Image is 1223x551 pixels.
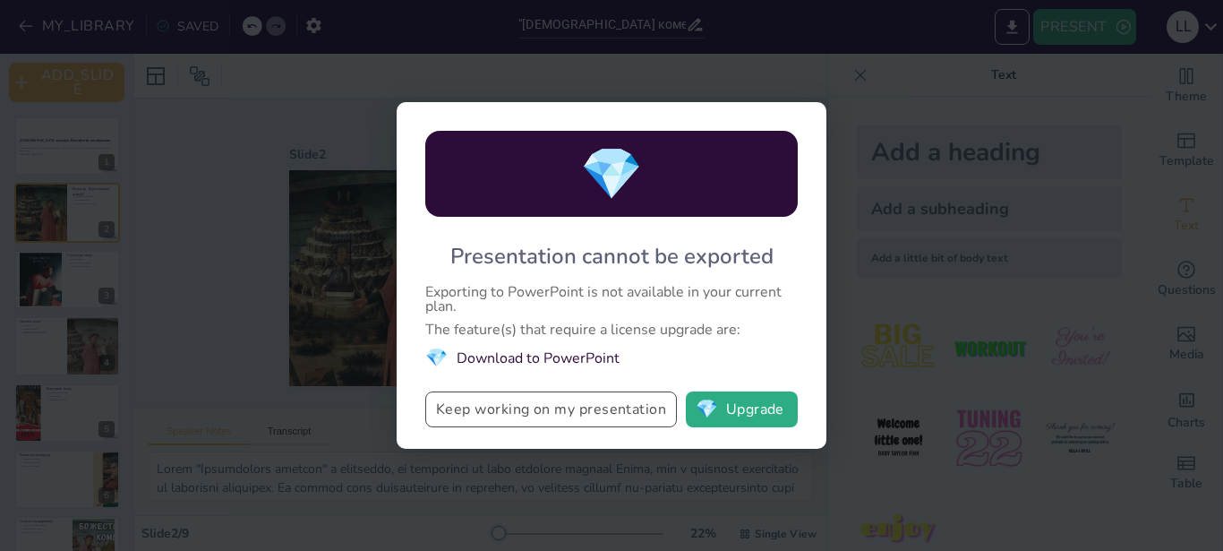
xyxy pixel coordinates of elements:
span: diamond [425,346,448,370]
span: diamond [580,140,643,209]
div: The feature(s) that require a license upgrade are: [425,323,798,337]
button: diamondUpgrade [686,392,798,427]
div: Presentation cannot be exported [450,242,774,271]
li: Download to PowerPoint [425,346,798,370]
div: Exporting to PowerPoint is not available in your current plan. [425,285,798,314]
span: diamond [696,400,718,418]
button: Keep working on my presentation [425,392,677,427]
